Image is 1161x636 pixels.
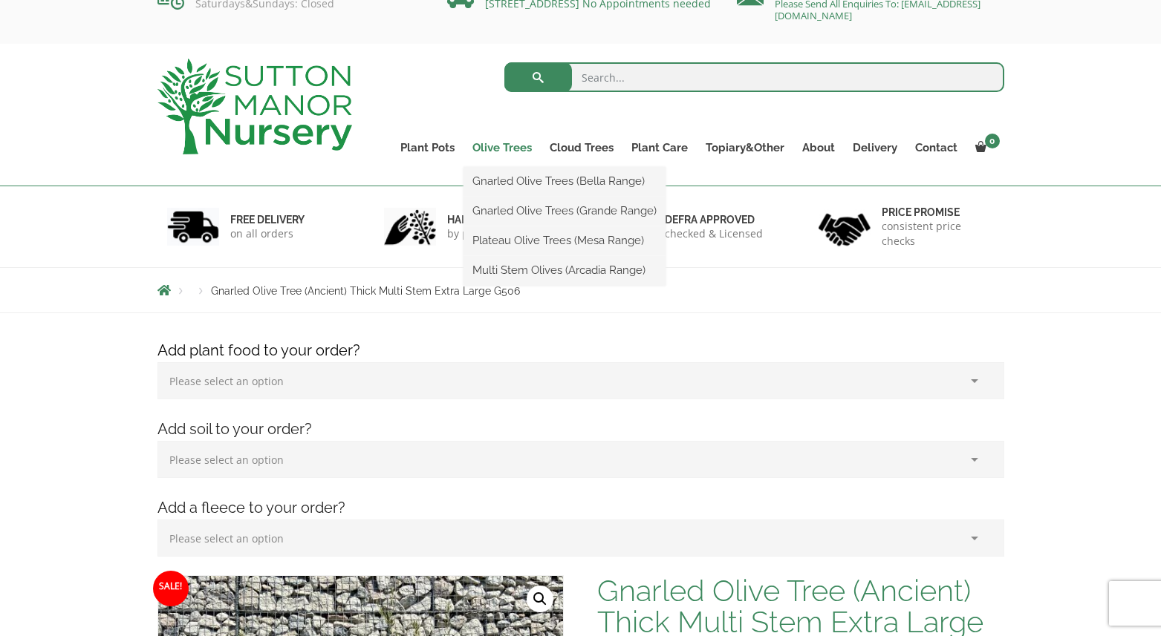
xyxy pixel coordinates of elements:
[153,571,189,606] span: Sale!
[230,226,305,241] p: on all orders
[447,213,529,226] h6: hand picked
[697,137,793,158] a: Topiary&Other
[391,137,464,158] a: Plant Pots
[146,496,1015,519] h4: Add a fleece to your order?
[464,170,666,192] a: Gnarled Olive Trees (Bella Range)
[819,204,871,249] img: 4.jpg
[211,285,520,297] span: Gnarled Olive Tree (Ancient) Thick Multi Stem Extra Large G506
[906,137,966,158] a: Contact
[882,219,995,249] p: consistent price checks
[985,134,1000,148] span: 0
[541,137,622,158] a: Cloud Trees
[966,137,1004,158] a: 0
[665,213,763,226] h6: Defra approved
[157,59,352,154] img: logo
[844,137,906,158] a: Delivery
[882,206,995,219] h6: Price promise
[464,200,666,222] a: Gnarled Olive Trees (Grande Range)
[464,259,666,281] a: Multi Stem Olives (Arcadia Range)
[464,137,541,158] a: Olive Trees
[146,418,1015,441] h4: Add soil to your order?
[230,213,305,226] h6: FREE DELIVERY
[146,339,1015,362] h4: Add plant food to your order?
[622,137,697,158] a: Plant Care
[157,284,1004,296] nav: Breadcrumbs
[464,229,666,252] a: Plateau Olive Trees (Mesa Range)
[447,226,529,241] p: by professionals
[527,586,553,612] a: View full-screen image gallery
[793,137,844,158] a: About
[504,62,1004,92] input: Search...
[665,226,763,241] p: checked & Licensed
[384,208,436,246] img: 2.jpg
[167,208,219,246] img: 1.jpg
